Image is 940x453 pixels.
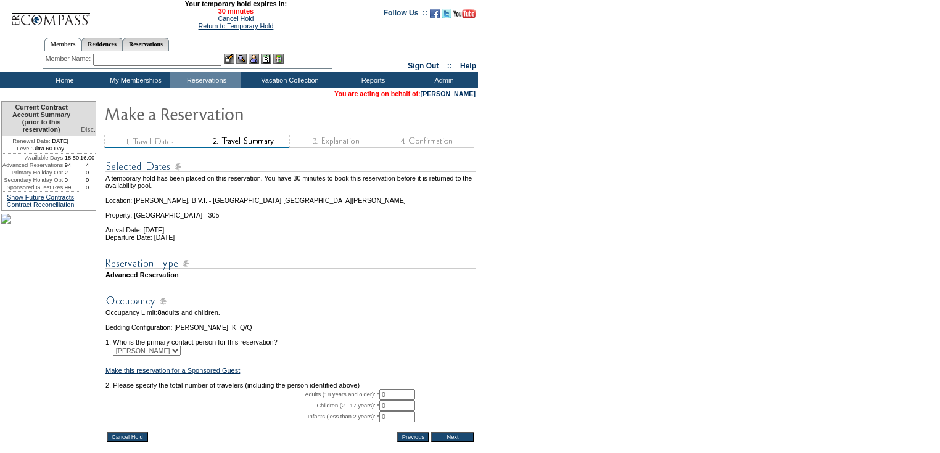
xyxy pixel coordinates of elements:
[421,90,476,97] a: [PERSON_NAME]
[99,72,170,88] td: My Memberships
[407,72,478,88] td: Admin
[105,204,476,219] td: Property: [GEOGRAPHIC_DATA] - 305
[105,400,379,411] td: Children (2 - 17 years): *
[65,154,80,161] td: 18.50
[105,293,476,309] img: subTtlOccupancy.gif
[28,72,99,88] td: Home
[2,161,65,169] td: Advanced Reservations:
[2,169,65,176] td: Primary Holiday Opt:
[17,145,32,152] span: Level:
[79,169,96,176] td: 0
[460,62,476,70] a: Help
[79,176,96,184] td: 0
[97,7,374,15] span: 30 minutes
[2,136,79,145] td: [DATE]
[442,9,451,18] img: Follow us on Twitter
[44,38,82,51] a: Members
[397,432,429,442] input: Previous
[12,137,50,145] span: Renewal Date:
[105,389,379,400] td: Adults (18 years and older): *
[105,309,476,316] td: Occupancy Limit: adults and children.
[2,176,65,184] td: Secondary Holiday Opt:
[105,189,476,204] td: Location: [PERSON_NAME], B.V.I. - [GEOGRAPHIC_DATA] [GEOGRAPHIC_DATA][PERSON_NAME]
[2,145,79,154] td: Ultra 60 Day
[453,12,476,20] a: Subscribe to our YouTube Channel
[104,135,197,148] img: step1_state3.gif
[384,7,427,22] td: Follow Us ::
[65,161,80,169] td: 94
[241,72,336,88] td: Vacation Collection
[105,324,476,331] td: Bedding Configuration: [PERSON_NAME], K, Q/Q
[170,72,241,88] td: Reservations
[105,382,476,389] td: 2. Please specify the total number of travelers (including the person identified above)
[105,331,476,346] td: 1. Who is the primary contact person for this reservation?
[7,201,75,208] a: Contract Reconciliation
[430,9,440,18] img: Become our fan on Facebook
[10,2,91,28] img: Compass Home
[65,169,80,176] td: 2
[249,54,259,64] img: Impersonate
[105,256,476,271] img: subTtlResType.gif
[105,234,476,241] td: Departure Date: [DATE]
[2,184,65,191] td: Sponsored Guest Res:
[382,135,474,148] img: step4_state1.gif
[199,22,274,30] a: Return to Temporary Hold
[2,102,79,136] td: Current Contract Account Summary (prior to this reservation)
[105,411,379,422] td: Infants (less than 2 years): *
[431,432,474,442] input: Next
[336,72,407,88] td: Reports
[65,184,80,191] td: 99
[46,54,93,64] div: Member Name:
[81,38,123,51] a: Residences
[197,135,289,148] img: step2_state2.gif
[105,219,476,234] td: Arrival Date: [DATE]
[7,194,74,201] a: Show Future Contracts
[442,12,451,20] a: Follow us on Twitter
[289,135,382,148] img: step3_state1.gif
[123,38,169,51] a: Reservations
[236,54,247,64] img: View
[104,101,351,126] img: Make Reservation
[218,15,254,22] a: Cancel Hold
[79,154,96,161] td: 16.00
[447,62,452,70] span: ::
[105,159,476,174] img: subTtlSelectedDates.gif
[105,367,240,374] a: Make this reservation for a Sponsored Guest
[107,432,148,442] input: Cancel Hold
[453,9,476,18] img: Subscribe to our YouTube Channel
[261,54,271,64] img: Reservations
[430,12,440,20] a: Become our fan on Facebook
[79,184,96,191] td: 0
[408,62,439,70] a: Sign Out
[1,214,11,224] img: Shot-25-026.jpg
[157,309,161,316] span: 8
[224,54,234,64] img: b_edit.gif
[81,126,96,133] span: Disc.
[79,161,96,169] td: 4
[334,90,476,97] span: You are acting on behalf of:
[273,54,284,64] img: b_calculator.gif
[105,174,476,189] td: A temporary hold has been placed on this reservation. You have 30 minutes to book this reservatio...
[105,271,476,279] td: Advanced Reservation
[2,154,65,161] td: Available Days:
[65,176,80,184] td: 0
